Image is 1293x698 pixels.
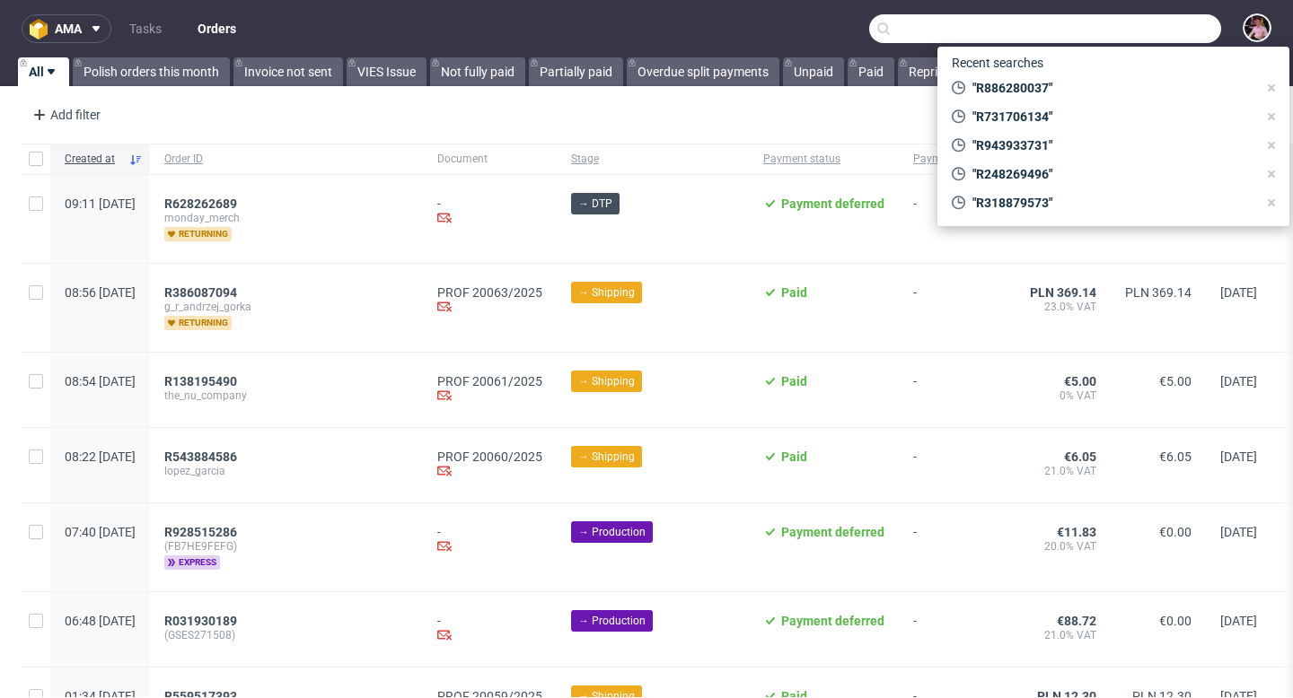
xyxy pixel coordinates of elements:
span: €5.00 [1159,374,1192,388]
a: R543884586 [164,449,241,464]
span: returning [164,316,232,330]
a: Orders [187,14,247,43]
span: Payment status [763,152,884,167]
span: 09:11 [DATE] [65,196,136,211]
span: [DATE] [1220,525,1257,539]
span: - [913,525,1001,570]
span: Created at [65,152,121,167]
span: Payment deferred [781,525,884,539]
span: (FB7HE9FEFG) [164,539,409,554]
span: 23.0% VAT [1030,300,1096,314]
span: Payment deferred [781,196,884,211]
a: Overdue split payments [627,57,779,86]
span: lopez_garcia [164,464,409,478]
span: "R318879573" [965,194,1257,212]
a: Not fully paid [430,57,525,86]
div: - [437,614,542,645]
span: "R886280037" [965,79,1257,97]
span: ama [55,22,82,35]
span: €88.72 [1057,614,1096,628]
span: 20.0% VAT [1030,539,1096,554]
span: "R731706134" [965,108,1257,126]
span: → DTP [578,196,612,212]
span: - [913,449,1001,481]
span: R031930189 [164,614,237,628]
span: R628262689 [164,196,237,211]
span: - [913,285,1001,330]
span: → Shipping [578,284,635,301]
span: - [913,374,1001,406]
span: Paid [781,449,807,464]
span: the_nu_company [164,388,409,403]
span: [DATE] [1220,285,1257,300]
img: Aleks Ziemkowski [1245,15,1270,40]
span: express [164,555,220,570]
a: Unpaid [783,57,844,86]
div: - [437,525,542,556]
span: €6.05 [1159,449,1192,464]
a: R628262689 [164,196,241,211]
span: "R248269496" [965,165,1257,183]
a: Paid [848,57,894,86]
span: returning [164,227,232,241]
a: R386087094 [164,285,241,300]
span: 21.0% VAT [1030,464,1096,478]
span: Paid [781,374,807,388]
span: → Production [578,524,646,540]
span: - [913,614,1001,645]
span: €0.00 [1159,614,1192,628]
a: R928515286 [164,525,241,539]
span: R138195490 [164,374,237,388]
span: "R943933731" [965,136,1257,154]
a: All [18,57,69,86]
span: 06:48 [DATE] [65,614,136,628]
span: Stage [571,152,734,167]
span: 21.0% VAT [1030,628,1096,642]
span: 07:40 [DATE] [65,525,136,539]
span: → Shipping [578,373,635,389]
span: R928515286 [164,525,237,539]
a: PROF 20060/2025 [437,449,542,464]
div: - [437,196,542,228]
span: [DATE] [1220,449,1257,464]
span: (GSES271508) [164,628,409,642]
span: €11.83 [1057,525,1096,539]
span: → Shipping [578,449,635,465]
img: logo [30,19,55,39]
span: R386087094 [164,285,237,300]
span: €5.00 [1064,374,1096,388]
span: 08:54 [DATE] [65,374,136,388]
a: VIES Issue [347,57,427,86]
a: Invoice not sent [233,57,343,86]
a: Reprint [898,57,960,86]
span: PLN 369.14 [1030,285,1096,300]
a: Tasks [119,14,172,43]
button: ama [22,14,111,43]
span: 0% VAT [1030,388,1096,403]
span: - [913,196,1001,241]
span: g_r_andrzej_gorka [164,300,409,314]
span: Recent searches [945,48,1051,77]
a: Partially paid [529,57,623,86]
div: Add filter [25,100,104,129]
span: €0.00 [1159,525,1192,539]
span: [DATE] [1220,614,1257,628]
a: R138195490 [164,374,241,388]
span: [DATE] [1220,374,1257,388]
span: 08:22 [DATE] [65,449,136,464]
span: Document [437,152,542,167]
span: Order ID [164,152,409,167]
span: 08:56 [DATE] [65,285,136,300]
span: R543884586 [164,449,237,464]
span: → Production [578,613,646,629]
a: PROF 20061/2025 [437,374,542,388]
a: Polish orders this month [73,57,230,86]
span: PLN 369.14 [1125,285,1192,300]
a: PROF 20063/2025 [437,285,542,300]
span: €6.05 [1064,449,1096,464]
span: Payment deferred [781,614,884,628]
span: Payment deadline [913,152,1001,167]
span: monday_merch [164,211,409,225]
span: Paid [781,285,807,300]
a: R031930189 [164,614,241,628]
